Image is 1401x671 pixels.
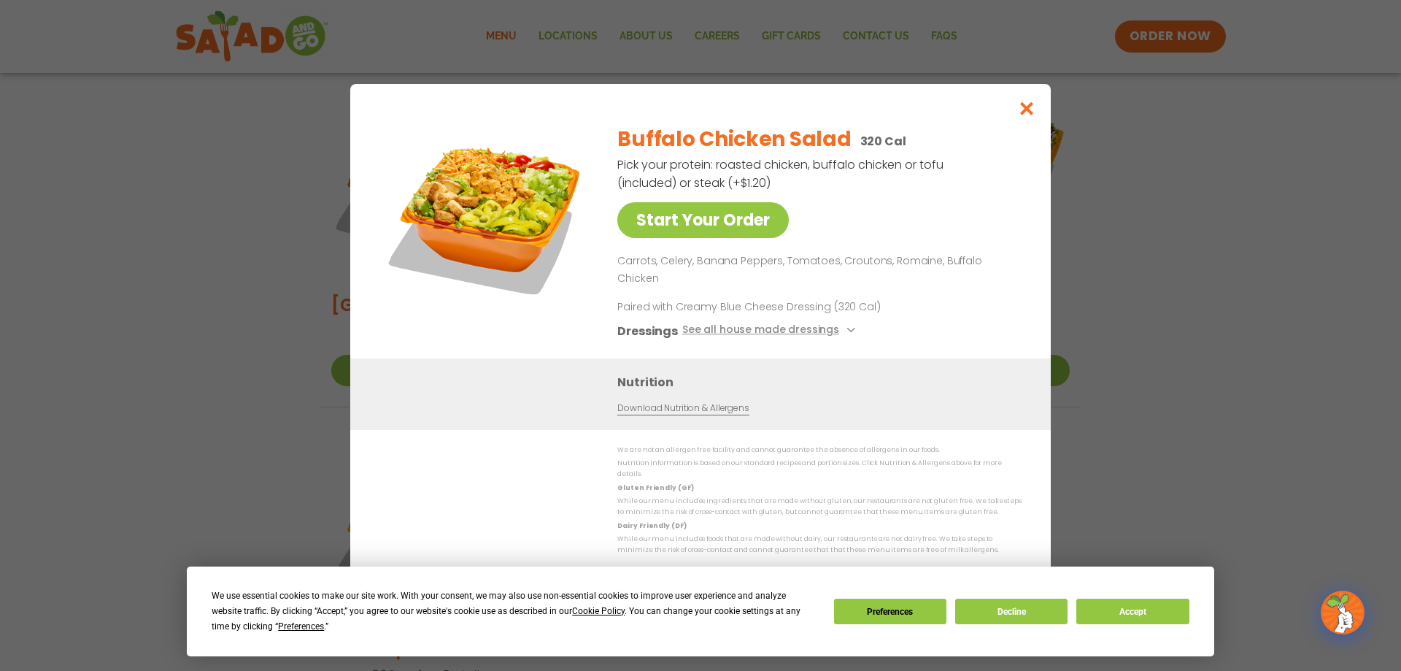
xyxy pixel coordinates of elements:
img: Featured product photo for Buffalo Chicken Salad [383,113,587,318]
span: Preferences [278,621,324,632]
strong: Gluten Friendly (GF) [617,483,693,491]
h3: Dressings [617,321,678,340]
p: Paired with Creamy Blue Cheese Dressing (320 Cal) [617,299,887,314]
p: Nutrition information is based on our standard recipes and portion sizes. Click Nutrition & Aller... [617,458,1022,480]
a: Start Your Order [617,202,789,238]
h2: Buffalo Chicken Salad [617,124,851,155]
img: wpChatIcon [1322,592,1363,633]
a: Download Nutrition & Allergens [617,401,749,415]
p: While our menu includes foods that are made without dairy, our restaurants are not dairy free. We... [617,534,1022,556]
div: We use essential cookies to make our site work. With your consent, we may also use non-essential ... [212,588,816,634]
p: Pick your protein: roasted chicken, buffalo chicken or tofu (included) or steak (+$1.20) [617,156,946,192]
p: While our menu includes ingredients that are made without gluten, our restaurants are not gluten ... [617,496,1022,518]
button: Close modal [1003,84,1051,133]
button: Accept [1076,599,1189,624]
h3: Nutrition [617,372,1029,391]
button: See all house made dressings [682,321,860,340]
button: Decline [955,599,1068,624]
p: 320 Cal [860,132,906,150]
span: Cookie Policy [572,606,625,616]
p: Carrots, Celery, Banana Peppers, Tomatoes, Croutons, Romaine, Buffalo Chicken [617,253,1016,288]
div: Cookie Consent Prompt [187,567,1214,656]
button: Preferences [834,599,946,624]
p: We are not an allergen free facility and cannot guarantee the absence of allergens in our foods. [617,445,1022,456]
strong: Dairy Friendly (DF) [617,521,686,529]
